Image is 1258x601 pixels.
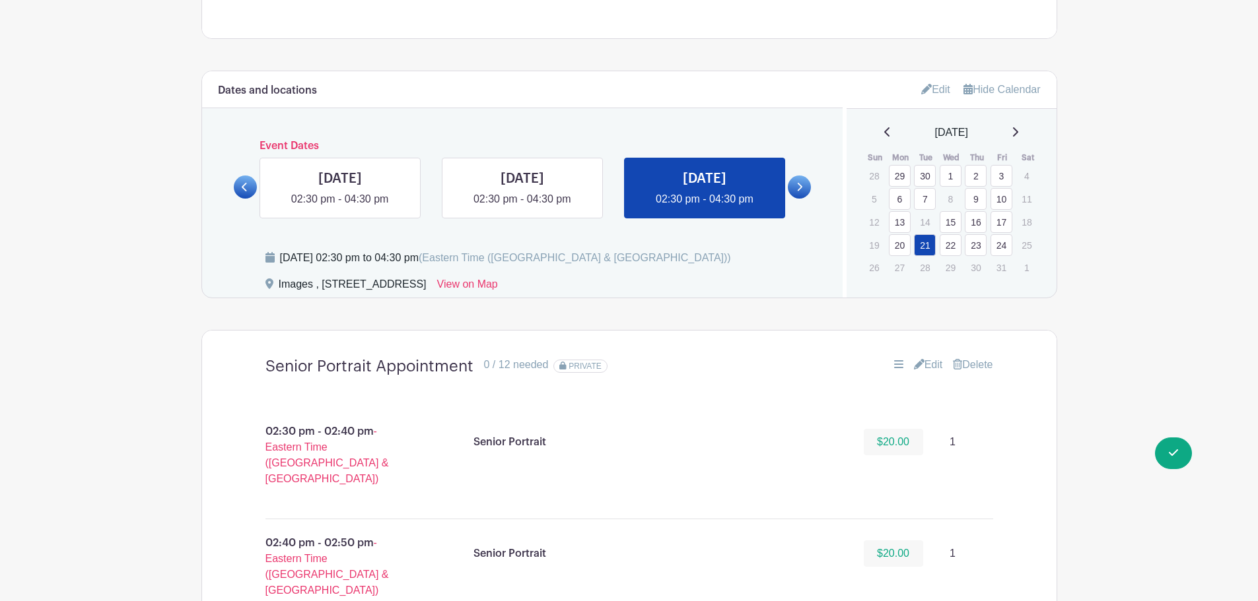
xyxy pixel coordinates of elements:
[991,165,1012,187] a: 3
[473,546,546,561] p: Senior Portrait
[218,84,317,97] h6: Dates and locations
[889,234,911,256] a: 20
[940,189,961,209] p: 8
[419,252,731,263] span: (Eastern Time ([GEOGRAPHIC_DATA] & [GEOGRAPHIC_DATA]))
[965,188,987,210] a: 9
[1015,151,1041,164] th: Sat
[484,357,549,373] div: 0 / 12 needed
[889,188,911,210] a: 6
[863,189,885,209] p: 5
[1016,235,1037,255] p: 25
[991,188,1012,210] a: 10
[965,165,987,187] a: 2
[914,212,936,232] p: 14
[991,234,1012,256] a: 24
[914,257,936,278] p: 28
[940,257,961,278] p: 29
[889,211,911,233] a: 13
[914,357,943,373] a: Edit
[863,166,885,186] p: 28
[889,165,911,187] a: 29
[953,357,993,373] a: Delete
[940,211,961,233] a: 15
[1016,166,1037,186] p: 4
[862,151,888,164] th: Sun
[473,434,546,450] p: Senior Portrait
[965,211,987,233] a: 16
[935,125,968,141] span: [DATE]
[923,429,983,455] p: 1
[914,165,936,187] a: 30
[1016,257,1037,278] p: 1
[990,151,1016,164] th: Fri
[991,257,1012,278] p: 31
[965,257,987,278] p: 30
[265,357,473,376] h4: Senior Portrait Appointment
[1016,212,1037,232] p: 18
[888,151,914,164] th: Mon
[914,188,936,210] a: 7
[863,257,885,278] p: 26
[437,276,498,298] a: View on Map
[863,212,885,232] p: 12
[279,276,427,298] div: Images , [STREET_ADDRESS]
[257,140,788,152] h6: Event Dates
[964,151,990,164] th: Thu
[991,211,1012,233] a: 17
[569,362,602,371] span: PRIVATE
[265,426,389,484] span: - Eastern Time ([GEOGRAPHIC_DATA] & [GEOGRAPHIC_DATA])
[914,234,936,256] a: 21
[965,234,987,256] a: 23
[939,151,965,164] th: Wed
[940,234,961,256] a: 22
[234,418,432,492] p: 02:30 pm - 02:40 pm
[921,79,950,100] a: Edit
[265,537,389,596] span: - Eastern Time ([GEOGRAPHIC_DATA] & [GEOGRAPHIC_DATA])
[963,84,1040,95] a: Hide Calendar
[864,540,923,567] p: $20.00
[280,250,731,266] div: [DATE] 02:30 pm to 04:30 pm
[889,257,911,278] p: 27
[923,540,983,567] p: 1
[913,151,939,164] th: Tue
[940,165,961,187] a: 1
[863,235,885,255] p: 19
[1016,189,1037,209] p: 11
[864,429,923,455] p: $20.00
